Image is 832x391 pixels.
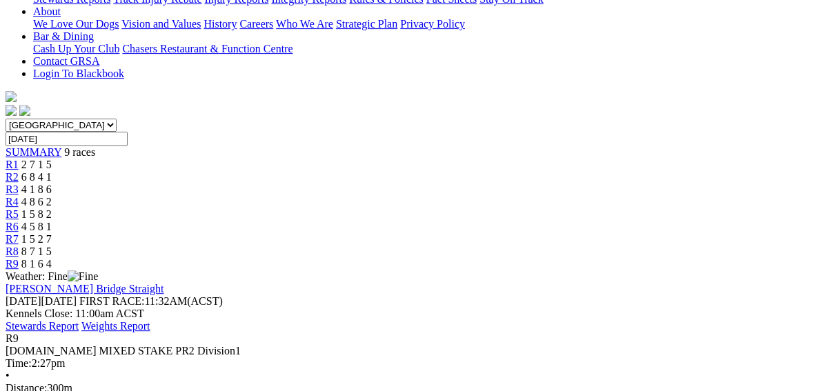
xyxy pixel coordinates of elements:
span: 4 5 8 1 [21,221,52,232]
span: [DATE] [6,295,41,307]
span: 4 8 6 2 [21,196,52,208]
a: History [204,18,237,30]
a: [PERSON_NAME] Bridge Straight [6,283,164,294]
span: FIRST RACE: [79,295,144,307]
input: Select date [6,132,128,146]
a: Privacy Policy [400,18,465,30]
span: [DATE] [6,295,77,307]
a: Weights Report [81,320,150,332]
span: 9 races [64,146,95,158]
span: 1 5 2 7 [21,233,52,245]
span: 8 1 6 4 [21,258,52,270]
span: 1 5 8 2 [21,208,52,220]
a: R1 [6,159,19,170]
a: Careers [239,18,273,30]
img: Fine [68,270,98,283]
a: We Love Our Dogs [33,18,119,30]
a: Vision and Values [121,18,201,30]
span: Time: [6,357,32,369]
a: R3 [6,183,19,195]
img: twitter.svg [19,105,30,116]
a: Chasers Restaurant & Function Centre [122,43,293,54]
div: Kennels Close: 11:00am ACST [6,308,826,320]
a: R9 [6,258,19,270]
a: R6 [6,221,19,232]
span: 11:32AM(ACST) [79,295,223,307]
div: About [33,18,826,30]
a: Login To Blackbook [33,68,124,79]
a: Who We Are [276,18,333,30]
a: Contact GRSA [33,55,99,67]
a: Strategic Plan [336,18,397,30]
span: 2 7 1 5 [21,159,52,170]
a: R7 [6,233,19,245]
img: facebook.svg [6,105,17,116]
a: SUMMARY [6,146,61,158]
span: 8 7 1 5 [21,245,52,257]
span: 6 8 4 1 [21,171,52,183]
a: Cash Up Your Club [33,43,119,54]
span: • [6,370,10,381]
a: R5 [6,208,19,220]
span: Weather: Fine [6,270,98,282]
div: Bar & Dining [33,43,826,55]
img: logo-grsa-white.png [6,91,17,102]
a: R4 [6,196,19,208]
a: Stewards Report [6,320,79,332]
a: About [33,6,61,17]
a: R8 [6,245,19,257]
a: Bar & Dining [33,30,94,42]
span: R9 [6,332,19,344]
span: 4 1 8 6 [21,183,52,195]
a: R2 [6,171,19,183]
div: 2:27pm [6,357,826,370]
div: [DOMAIN_NAME] MIXED STAKE PR2 Division1 [6,345,826,357]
